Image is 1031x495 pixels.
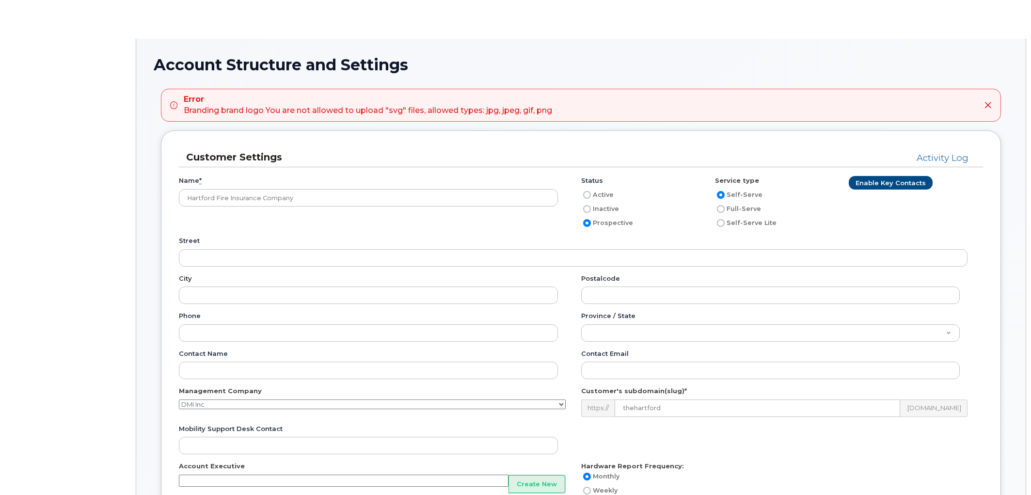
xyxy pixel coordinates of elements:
[581,176,603,185] label: Status
[581,349,629,358] label: Contact email
[581,203,619,215] label: Inactive
[581,399,615,417] div: https://
[583,473,591,480] input: Monthly
[184,94,552,116] div: Branding brand logo You are not allowed to upload "svg" files, allowed types: jpg, jpeg, gif, png
[179,424,283,433] label: Mobility Support Desk Contact
[715,176,759,185] label: Service type
[715,203,761,215] label: Full-Serve
[179,311,201,320] label: Phone
[179,349,228,358] label: Contact name
[849,176,933,190] a: Enable Key Contacts
[508,475,565,493] button: Create New
[717,219,725,227] input: Self-Serve Lite
[581,471,619,482] label: Monthly
[581,386,687,396] label: Customer's subdomain(slug)*
[179,176,202,185] label: Name
[715,189,762,201] label: Self-Serve
[581,274,620,283] label: Postalcode
[179,274,192,283] label: City
[581,462,684,470] strong: Hardware Report Frequency:
[581,311,635,320] label: Province / State
[717,191,725,199] input: Self-Serve
[199,176,202,184] abbr: required
[583,205,591,213] input: Inactive
[581,217,633,229] label: Prospective
[179,236,200,245] label: Street
[184,94,552,105] strong: Error
[715,217,777,229] label: Self-Serve Lite
[154,56,1008,73] h1: Account Structure and Settings
[581,189,614,201] label: Active
[900,399,968,417] div: .[DOMAIN_NAME]
[179,386,262,396] label: Management Company
[186,151,636,164] h3: Customer Settings
[583,219,591,227] input: Prospective
[917,152,968,163] a: Activity Log
[583,191,591,199] input: Active
[179,462,245,471] label: Account Executive
[717,205,725,213] input: Full-Serve
[583,487,591,495] input: Weekly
